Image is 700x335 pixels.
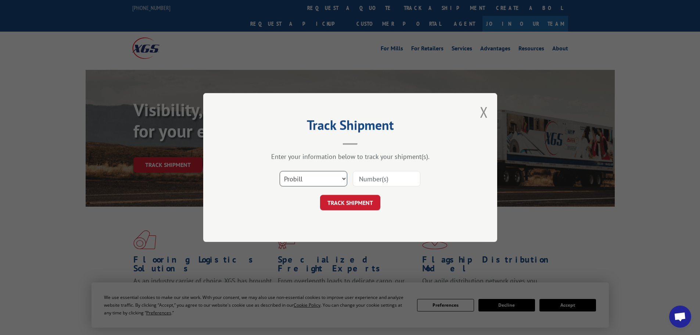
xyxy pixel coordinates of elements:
[669,306,691,328] div: Open chat
[320,195,380,210] button: TRACK SHIPMENT
[353,171,420,186] input: Number(s)
[480,102,488,122] button: Close modal
[240,152,460,161] div: Enter your information below to track your shipment(s).
[240,120,460,134] h2: Track Shipment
